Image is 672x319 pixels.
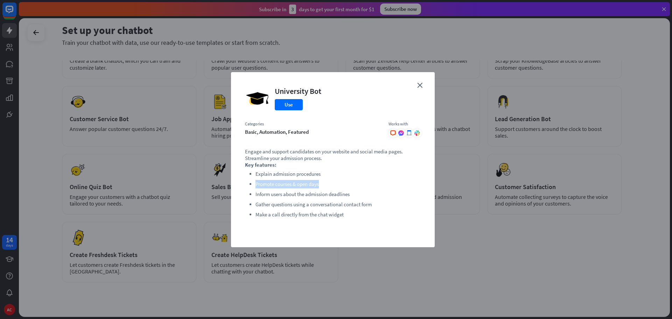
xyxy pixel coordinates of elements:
li: Promote courses & open days [255,180,421,188]
i: close [417,83,422,88]
li: Make a call directly from the chat widget [255,210,421,219]
div: Works with [388,121,421,127]
li: Gather questions using a conversational contact form [255,200,421,209]
div: basic, automation, featured [245,129,381,135]
strong: Key features: [245,161,276,168]
button: Use [275,99,303,110]
div: University Bot [275,86,321,96]
li: Inform users about the admission deadlines [255,190,421,199]
li: Explain admission procedures [255,170,421,178]
p: Engage and support candidates on your website and social media pages. Streamline your admission p... [245,148,421,161]
img: University Bot [245,86,269,111]
div: Categories [245,121,381,127]
button: Open LiveChat chat widget [6,3,27,24]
